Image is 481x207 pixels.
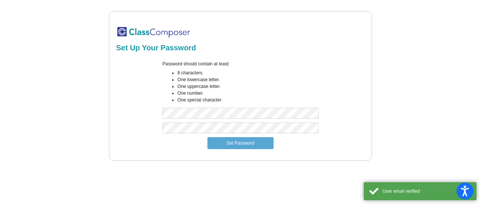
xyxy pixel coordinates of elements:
[177,83,318,90] li: One uppercase letter.
[207,137,274,149] button: Set Password
[116,43,365,52] h2: Set Up Your Password
[177,76,318,83] li: One lowercase letter.
[177,90,318,97] li: One number.
[177,97,318,103] li: One special character.
[383,188,471,195] div: User email verified
[162,60,230,67] label: Password should contain at least:
[177,70,318,76] li: 8 characters.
